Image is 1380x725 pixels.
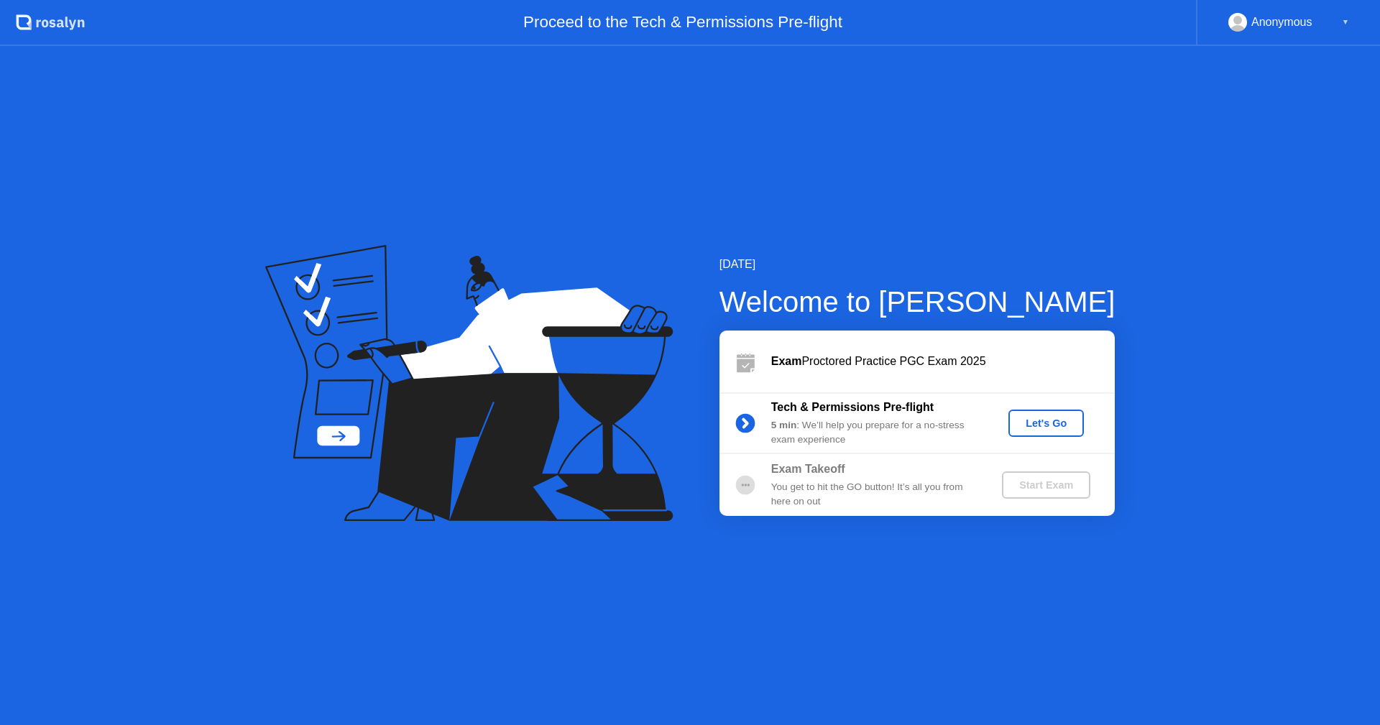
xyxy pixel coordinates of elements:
div: Let's Go [1014,417,1078,429]
b: Exam Takeoff [771,463,845,475]
div: Welcome to [PERSON_NAME] [719,280,1115,323]
div: You get to hit the GO button! It’s all you from here on out [771,480,978,509]
div: ▼ [1342,13,1349,32]
div: Start Exam [1008,479,1085,491]
b: 5 min [771,420,797,430]
b: Exam [771,355,802,367]
div: [DATE] [719,256,1115,273]
div: Anonymous [1251,13,1312,32]
button: Start Exam [1002,471,1090,499]
div: Proctored Practice PGC Exam 2025 [771,353,1115,370]
b: Tech & Permissions Pre-flight [771,401,934,413]
button: Let's Go [1008,410,1084,437]
div: : We’ll help you prepare for a no-stress exam experience [771,418,978,448]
